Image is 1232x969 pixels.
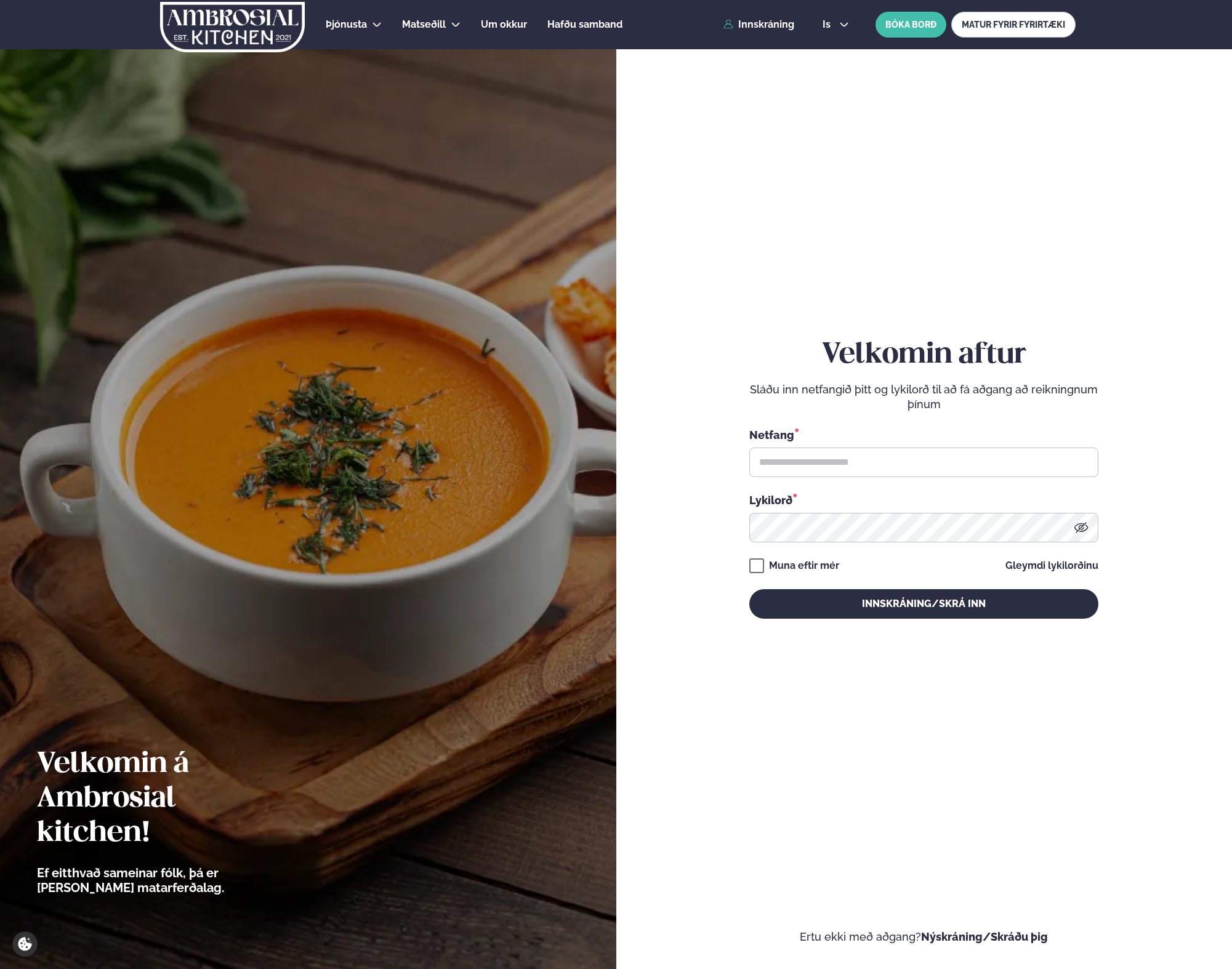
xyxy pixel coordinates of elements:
[547,17,622,32] a: Hafðu samband
[1005,561,1098,571] a: Gleymdi lykilorðinu
[12,931,38,957] a: Cookie settings
[402,17,446,32] a: Matseðill
[749,492,1098,508] div: Lykilorð
[749,338,1098,372] h2: Velkomin aftur
[749,589,1098,619] button: Innskráning/Skrá inn
[402,18,446,30] span: Matseðill
[749,382,1098,412] p: Sláðu inn netfangið þitt og lykilorð til að fá aðgang að reikningnum þínum
[37,747,292,851] h2: Velkomin á Ambrosial kitchen!
[37,866,292,895] p: Ef eitthvað sameinar fólk, þá er [PERSON_NAME] matarferðalag.
[813,20,859,30] button: is
[921,930,1048,943] a: Nýskráning/Skráðu þig
[951,12,1076,38] a: MATUR FYRIR FYRIRTÆKI
[481,17,527,32] a: Um okkur
[481,18,527,30] span: Um okkur
[159,2,306,52] img: logo
[326,17,367,32] a: Þjónusta
[876,12,946,38] button: BÓKA BORÐ
[326,18,367,30] span: Þjónusta
[723,19,794,30] a: Innskráning
[823,20,834,30] span: is
[749,427,1098,443] div: Netfang
[653,930,1196,944] p: Ertu ekki með aðgang?
[547,18,622,30] span: Hafðu samband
